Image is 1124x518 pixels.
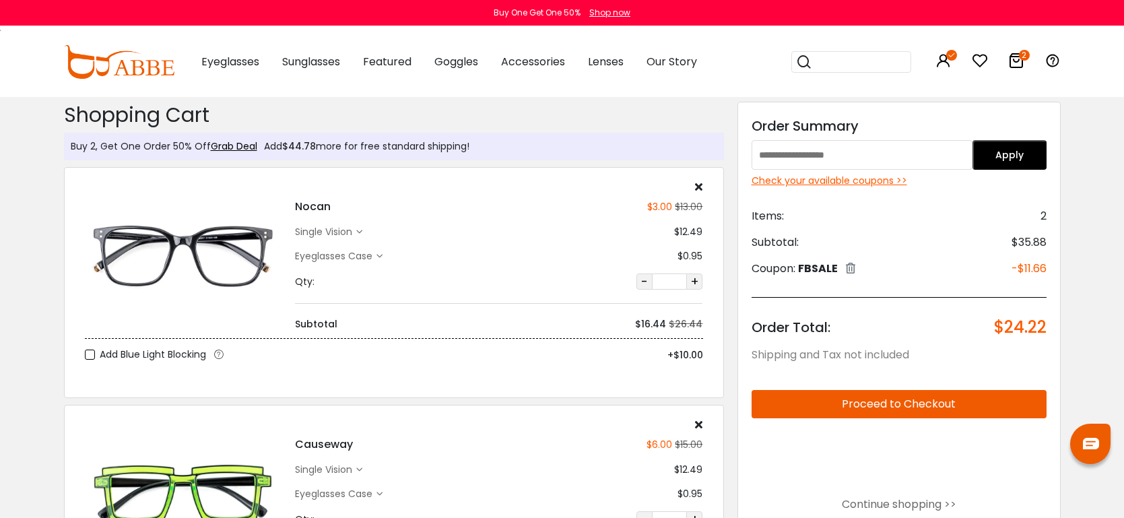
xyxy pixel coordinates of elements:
[752,261,855,277] div: Coupon:
[295,225,356,239] div: single vision
[295,275,315,289] div: Qty:
[752,318,830,337] span: Order Total:
[71,139,257,154] div: Buy 2, Get One Order 50% Off
[434,54,478,69] span: Goggles
[64,103,724,127] h2: Shopping Cart
[677,487,702,501] div: $0.95
[282,139,316,153] span: $44.78
[211,139,257,153] a: Grab Deal
[674,225,702,239] div: $12.49
[1012,234,1047,251] span: $35.88
[494,7,581,19] div: Buy One Get One 50%
[1040,208,1047,224] span: 2
[64,45,174,79] img: abbeglasses.com
[669,317,702,331] div: $26.44
[295,436,353,453] h4: Causeway
[85,207,282,306] img: Nocan
[295,487,376,501] div: Eyeglasses Case
[672,200,702,214] div: $13.00
[752,208,784,224] span: Items:
[282,54,340,69] span: Sunglasses
[752,116,1047,136] div: Order Summary
[295,199,331,215] h4: Nocan
[363,54,411,69] span: Featured
[100,346,206,363] span: Add Blue Light Blocking
[295,463,356,477] div: single vision
[674,463,702,477] div: $12.49
[1019,50,1030,61] i: 2
[667,348,703,362] span: +$10.00
[752,429,1047,485] iframe: PayPal
[1083,438,1099,449] img: chat
[257,139,469,154] div: Add more for free standard shipping!
[636,273,653,290] button: -
[201,54,259,69] span: Eyeglasses
[752,347,1047,363] div: Shipping and Tax not included
[672,438,702,452] div: $15.00
[752,174,1047,188] div: Check your available coupons >>
[1012,261,1047,277] span: -$11.66
[647,200,672,214] div: $3.00
[798,261,838,276] span: FBSALE
[295,249,376,263] div: Eyeglasses Case
[994,318,1047,337] span: $24.22
[583,7,630,18] a: Shop now
[752,390,1047,418] button: Proceed to Checkout
[752,234,799,251] span: Subtotal:
[842,496,956,512] a: Continue shopping >>
[589,7,630,19] div: Shop now
[501,54,565,69] span: Accessories
[677,249,702,263] div: $0.95
[1008,55,1024,71] a: 2
[588,54,624,69] span: Lenses
[295,317,337,331] div: Subtotal
[647,438,672,452] div: $6.00
[972,140,1047,170] button: Apply
[686,273,702,290] button: +
[635,317,666,331] div: $16.44
[647,54,697,69] span: Our Story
